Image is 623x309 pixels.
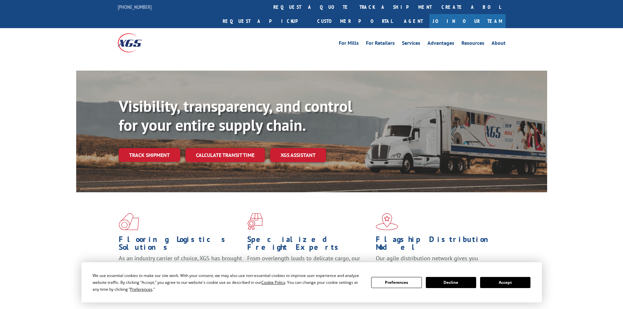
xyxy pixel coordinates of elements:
a: For Mills [339,41,359,48]
a: Join Our Team [429,14,506,28]
div: We use essential cookies to make our site work. With your consent, we may also use non-essential ... [93,272,363,293]
a: About [492,41,506,48]
img: xgs-icon-total-supply-chain-intelligence-red [119,213,139,230]
a: Resources [461,41,484,48]
a: [PHONE_NUMBER] [118,4,152,10]
button: Preferences [371,277,422,288]
img: xgs-icon-flagship-distribution-model-red [376,213,398,230]
a: Agent [397,14,429,28]
p: From overlength loads to delicate cargo, our experienced staff knows the best way to move your fr... [247,254,371,283]
button: Accept [480,277,530,288]
a: Services [402,41,420,48]
a: Request a pickup [218,14,312,28]
a: Customer Portal [312,14,397,28]
img: xgs-icon-focused-on-flooring-red [247,213,263,230]
h1: Flagship Distribution Model [376,235,499,254]
span: Preferences [130,286,152,292]
span: Cookie Policy [261,280,285,285]
a: For Retailers [366,41,395,48]
a: Calculate transit time [185,148,265,162]
span: As an industry carrier of choice, XGS has brought innovation and dedication to flooring logistics... [119,254,242,278]
button: Decline [426,277,476,288]
h1: Specialized Freight Experts [247,235,371,254]
a: XGS ASSISTANT [270,148,326,162]
a: Advantages [427,41,454,48]
a: Track shipment [119,148,180,162]
h1: Flooring Logistics Solutions [119,235,242,254]
div: Cookie Consent Prompt [81,262,542,302]
b: Visibility, transparency, and control for your entire supply chain. [119,96,352,135]
span: Our agile distribution network gives you nationwide inventory management on demand. [376,254,496,270]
